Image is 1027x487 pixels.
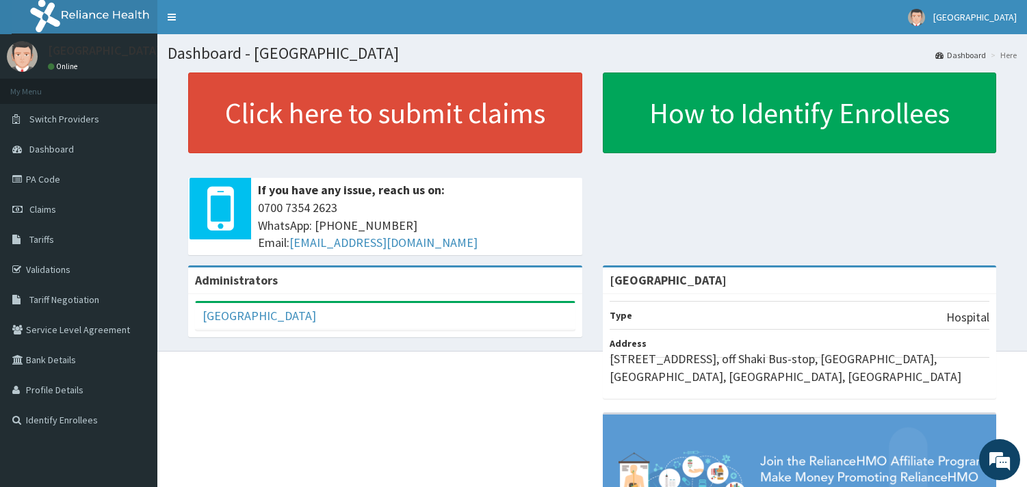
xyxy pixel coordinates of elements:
[29,143,74,155] span: Dashboard
[29,233,54,246] span: Tariffs
[48,62,81,71] a: Online
[933,11,1017,23] span: [GEOGRAPHIC_DATA]
[188,73,582,153] a: Click here to submit claims
[908,9,925,26] img: User Image
[610,337,647,350] b: Address
[203,308,316,324] a: [GEOGRAPHIC_DATA]
[610,350,990,385] p: [STREET_ADDRESS], off Shaki Bus-stop, [GEOGRAPHIC_DATA], [GEOGRAPHIC_DATA], [GEOGRAPHIC_DATA], [G...
[258,182,445,198] b: If you have any issue, reach us on:
[610,272,727,288] strong: [GEOGRAPHIC_DATA]
[29,203,56,215] span: Claims
[195,272,278,288] b: Administrators
[7,41,38,72] img: User Image
[610,309,632,321] b: Type
[603,73,997,153] a: How to Identify Enrollees
[987,49,1017,61] li: Here
[946,308,989,326] p: Hospital
[289,235,478,250] a: [EMAIL_ADDRESS][DOMAIN_NAME]
[168,44,1017,62] h1: Dashboard - [GEOGRAPHIC_DATA]
[935,49,986,61] a: Dashboard
[29,113,99,125] span: Switch Providers
[258,199,575,252] span: 0700 7354 2623 WhatsApp: [PHONE_NUMBER] Email:
[48,44,161,57] p: [GEOGRAPHIC_DATA]
[29,293,99,306] span: Tariff Negotiation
